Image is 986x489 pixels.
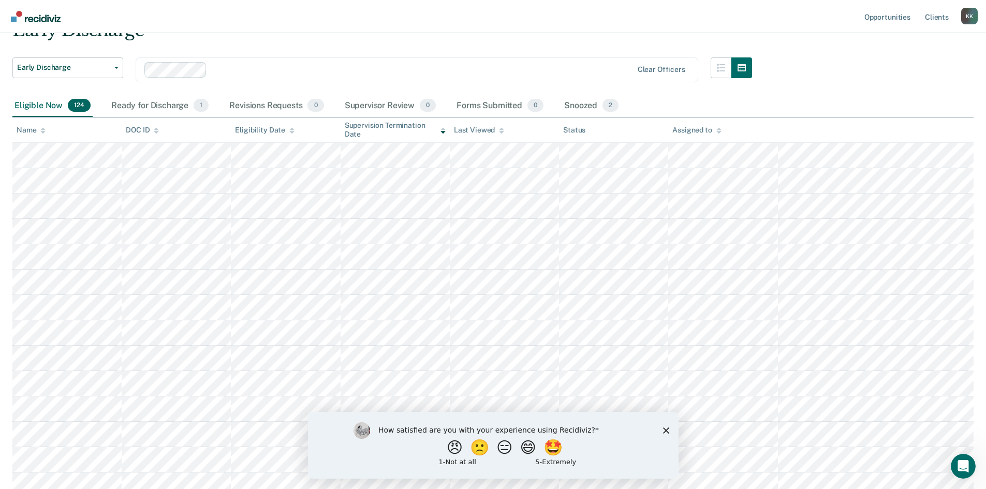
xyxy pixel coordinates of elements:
div: Status [563,126,585,135]
span: 2 [602,99,619,112]
div: K K [961,8,978,24]
button: Profile dropdown button [961,8,978,24]
div: Assigned to [672,126,721,135]
div: Forms Submitted0 [454,95,546,117]
span: 1 [194,99,209,112]
iframe: Intercom live chat [951,454,976,479]
div: Name [17,126,46,135]
div: Snoozed2 [562,95,621,117]
div: Last Viewed [454,126,504,135]
span: Early Discharge [17,63,110,72]
div: Ready for Discharge1 [109,95,211,117]
div: Eligibility Date [235,126,295,135]
div: DOC ID [126,126,159,135]
img: Recidiviz [11,11,61,22]
div: Supervision Termination Date [345,121,446,139]
div: Eligible Now124 [12,95,93,117]
span: 0 [420,99,436,112]
button: Early Discharge [12,57,123,78]
div: Early Discharge [12,20,752,49]
div: Clear officers [638,65,685,74]
span: 0 [527,99,543,112]
span: 124 [68,99,91,112]
div: Supervisor Review0 [343,95,438,117]
iframe: Survey by Kim from Recidiviz [308,412,679,479]
span: 0 [307,99,323,112]
div: Revisions Requests0 [227,95,326,117]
